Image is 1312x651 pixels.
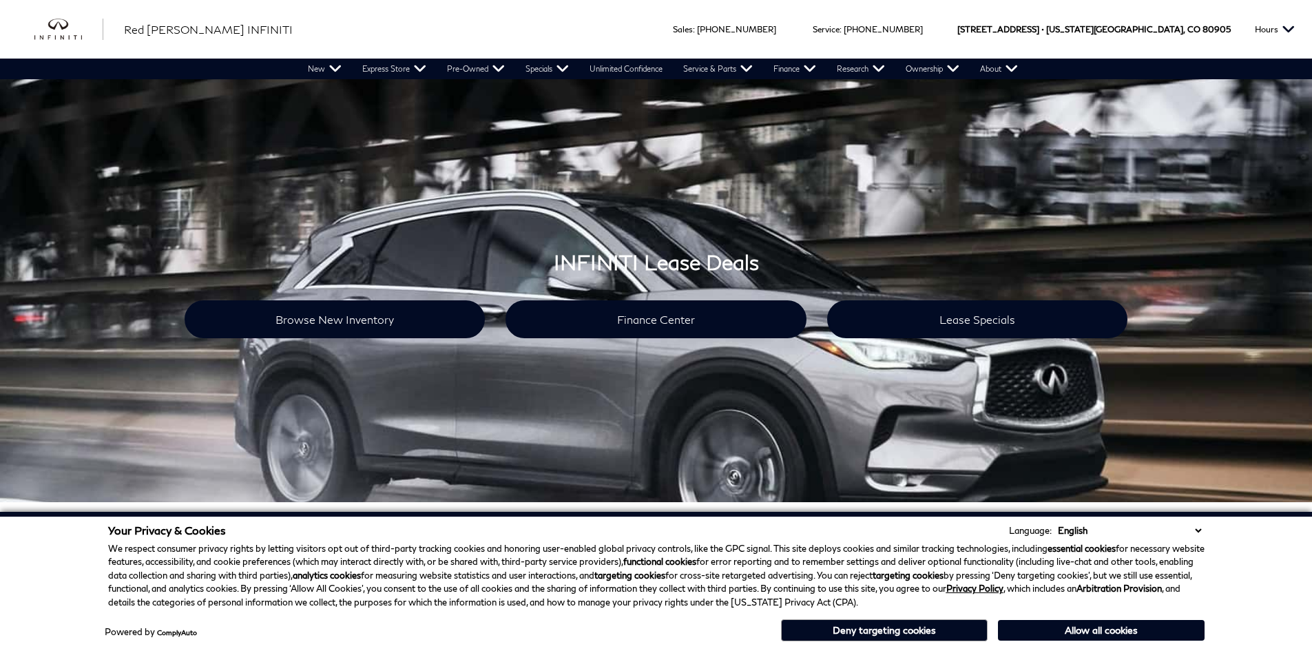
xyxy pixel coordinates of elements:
[124,21,293,38] a: Red [PERSON_NAME] INFINITI
[1009,526,1052,535] div: Language:
[693,24,695,34] span: :
[673,24,693,34] span: Sales
[298,59,1028,79] nav: Main Navigation
[108,542,1205,610] p: We respect consumer privacy rights by letting visitors opt out of third-party tracking cookies an...
[506,300,806,338] a: Finance Center
[34,19,103,41] a: infiniti
[844,24,923,34] a: [PHONE_NUMBER]
[873,570,944,581] strong: targeting cookies
[293,570,361,581] strong: analytics cookies
[108,524,226,537] span: Your Privacy & Cookies
[840,24,842,34] span: :
[1054,524,1205,537] select: Language Select
[827,300,1128,338] a: Lease Specials
[124,23,293,36] span: Red [PERSON_NAME] INFINITI
[554,249,759,274] strong: INFINITI Lease Deals
[895,59,970,79] a: Ownership
[105,628,197,637] div: Powered by
[579,59,673,79] a: Unlimited Confidence
[673,59,763,79] a: Service & Parts
[781,619,988,641] button: Deny targeting cookies
[763,59,826,79] a: Finance
[813,24,840,34] span: Service
[1076,583,1162,594] strong: Arbitration Provision
[697,24,776,34] a: [PHONE_NUMBER]
[437,59,515,79] a: Pre-Owned
[623,556,696,567] strong: functional cookies
[998,620,1205,641] button: Allow all cookies
[352,59,437,79] a: Express Store
[946,583,1003,594] a: Privacy Policy
[298,59,352,79] a: New
[594,570,665,581] strong: targeting cookies
[826,59,895,79] a: Research
[1048,543,1116,554] strong: essential cookies
[185,300,486,338] a: Browse New Inventory
[515,59,579,79] a: Specials
[970,59,1028,79] a: About
[34,19,103,41] img: INFINITI
[157,628,197,637] a: ComplyAuto
[957,24,1231,34] a: [STREET_ADDRESS] • [US_STATE][GEOGRAPHIC_DATA], CO 80905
